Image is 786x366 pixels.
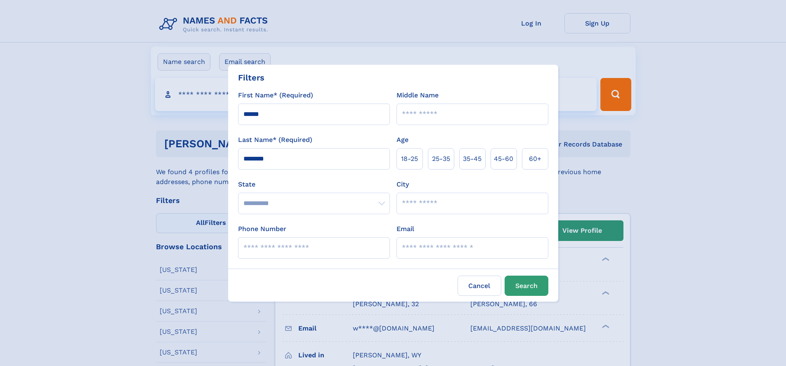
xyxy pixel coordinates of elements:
[238,224,286,234] label: Phone Number
[397,179,409,189] label: City
[238,71,264,84] div: Filters
[238,135,312,145] label: Last Name* (Required)
[458,276,501,296] label: Cancel
[529,154,541,164] span: 60+
[238,179,390,189] label: State
[397,224,414,234] label: Email
[432,154,450,164] span: 25‑35
[397,135,408,145] label: Age
[463,154,482,164] span: 35‑45
[401,154,418,164] span: 18‑25
[494,154,513,164] span: 45‑60
[397,90,439,100] label: Middle Name
[238,90,313,100] label: First Name* (Required)
[505,276,548,296] button: Search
